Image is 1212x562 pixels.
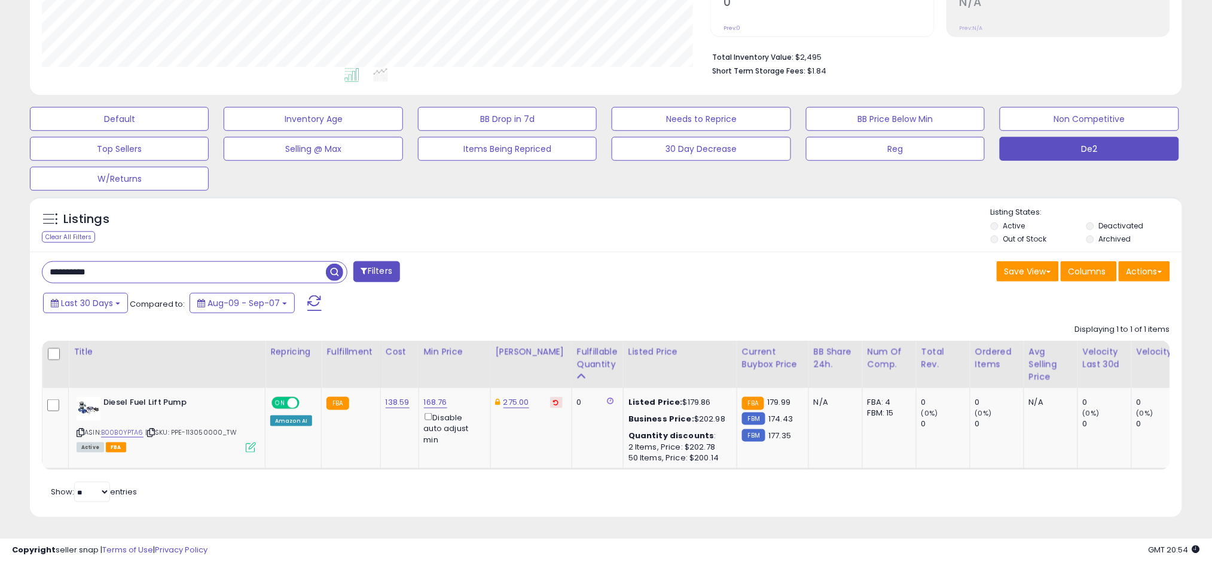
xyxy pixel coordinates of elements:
[51,486,137,497] span: Show: entries
[921,397,970,408] div: 0
[1003,221,1025,231] label: Active
[1083,408,1100,418] small: (0%)
[224,107,402,131] button: Inventory Age
[712,66,805,76] b: Short Term Storage Fees:
[975,419,1024,429] div: 0
[975,397,1024,408] div: 0
[991,207,1182,218] p: Listing States:
[106,442,126,453] span: FBA
[418,137,597,161] button: Items Being Repriced
[298,398,317,408] span: OFF
[12,544,56,555] strong: Copyright
[74,346,260,358] div: Title
[1003,234,1047,244] label: Out of Stock
[628,397,728,408] div: $179.86
[921,408,938,418] small: (0%)
[1029,397,1068,408] div: N/A
[712,52,793,62] b: Total Inventory Value:
[628,396,683,408] b: Listed Price:
[723,25,740,32] small: Prev: 0
[960,25,983,32] small: Prev: N/A
[1083,419,1131,429] div: 0
[496,346,567,358] div: [PERSON_NAME]
[190,293,295,313] button: Aug-09 - Sep-07
[424,411,481,445] div: Disable auto adjust min
[424,346,486,358] div: Min Price
[1098,234,1131,244] label: Archived
[975,346,1019,371] div: Ordered Items
[868,346,911,371] div: Num of Comp.
[767,396,790,408] span: 179.99
[145,427,237,437] span: | SKU: PPE-113050000_TW
[742,413,765,425] small: FBM
[42,231,95,243] div: Clear All Filters
[1000,107,1179,131] button: Non Competitive
[814,346,857,371] div: BB Share 24h.
[326,346,375,358] div: Fulfillment
[806,137,985,161] button: Reg
[997,261,1059,282] button: Save View
[1075,324,1170,335] div: Displaying 1 to 1 of 1 items
[1083,397,1131,408] div: 0
[353,261,400,282] button: Filters
[130,298,185,310] span: Compared to:
[807,65,826,77] span: $1.84
[628,453,728,463] div: 50 Items, Price: $200.14
[386,396,410,408] a: 138.59
[612,137,790,161] button: 30 Day Decrease
[975,408,992,418] small: (0%)
[155,544,207,555] a: Privacy Policy
[768,430,791,441] span: 177.35
[1149,544,1200,555] span: 2025-10-8 20:54 GMT
[30,167,209,191] button: W/Returns
[12,545,207,556] div: seller snap | |
[273,398,288,408] span: ON
[1061,261,1117,282] button: Columns
[224,137,402,161] button: Selling @ Max
[61,297,113,309] span: Last 30 Days
[503,396,529,408] a: 275.00
[1098,221,1143,231] label: Deactivated
[63,211,109,228] h5: Listings
[424,396,447,408] a: 168.76
[868,408,907,419] div: FBM: 15
[1068,265,1106,277] span: Columns
[1029,346,1073,383] div: Avg Selling Price
[1137,346,1180,358] div: Velocity
[628,414,728,424] div: $202.98
[577,346,618,371] div: Fulfillable Quantity
[742,429,765,442] small: FBM
[628,346,732,358] div: Listed Price
[30,107,209,131] button: Default
[712,49,1161,63] li: $2,495
[742,346,804,371] div: Current Buybox Price
[418,107,597,131] button: BB Drop in 7d
[612,107,790,131] button: Needs to Reprice
[628,413,694,424] b: Business Price:
[77,442,104,453] span: All listings currently available for purchase on Amazon
[1000,137,1179,161] button: De2
[386,346,414,358] div: Cost
[806,107,985,131] button: BB Price Below Min
[30,137,209,161] button: Top Sellers
[77,397,256,451] div: ASIN:
[326,397,349,410] small: FBA
[1083,346,1126,371] div: Velocity Last 30d
[102,544,153,555] a: Terms of Use
[628,430,715,441] b: Quantity discounts
[1119,261,1170,282] button: Actions
[207,297,280,309] span: Aug-09 - Sep-07
[1137,419,1185,429] div: 0
[628,430,728,441] div: :
[1137,408,1153,418] small: (0%)
[921,419,970,429] div: 0
[921,346,965,371] div: Total Rev.
[77,397,100,421] img: 31NKPQqld+L._SL40_.jpg
[742,397,764,410] small: FBA
[768,413,793,424] span: 174.43
[628,442,728,453] div: 2 Items, Price: $202.78
[577,397,614,408] div: 0
[43,293,128,313] button: Last 30 Days
[270,346,316,358] div: Repricing
[103,397,249,411] b: Diesel Fuel Lift Pump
